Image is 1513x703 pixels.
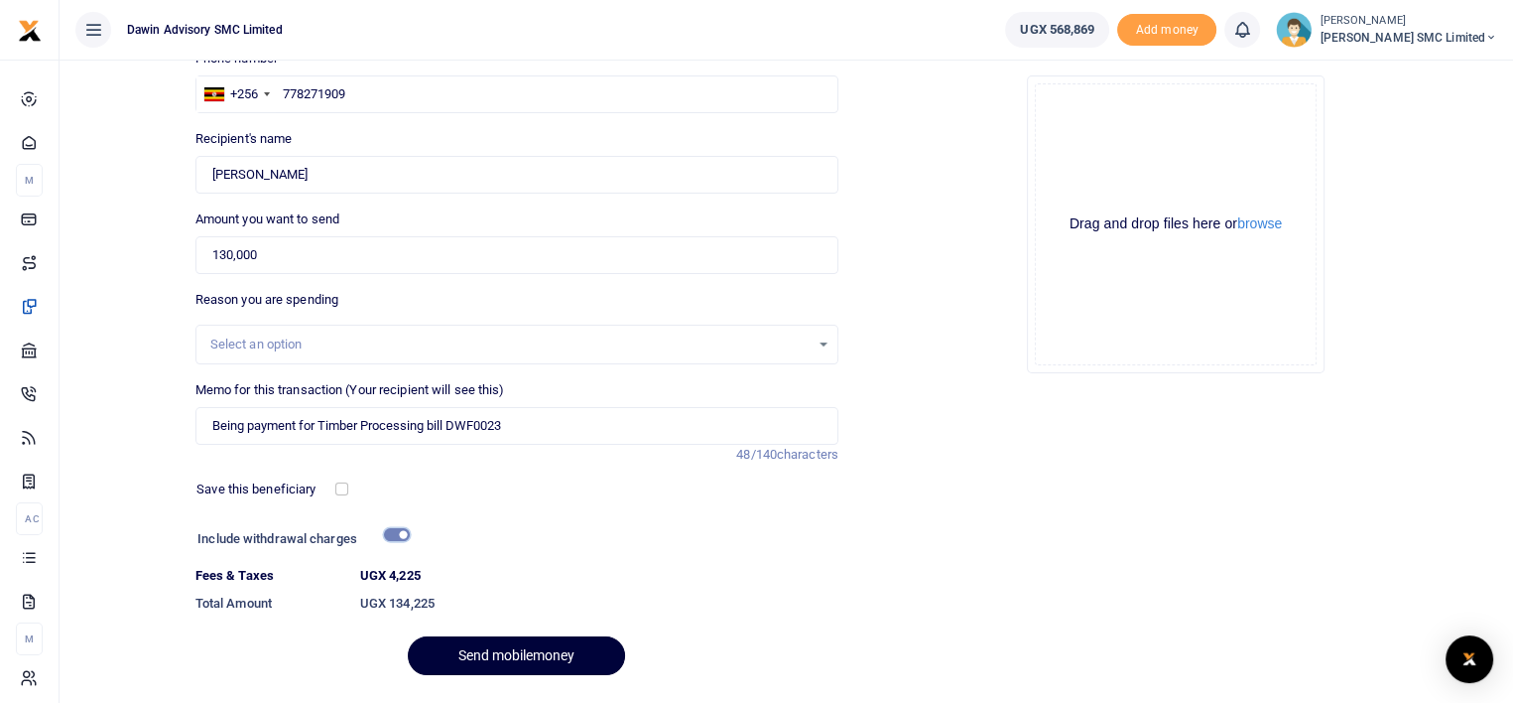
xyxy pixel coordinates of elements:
[16,164,43,197] li: M
[1276,12,1312,48] img: profile-user
[195,129,293,149] label: Recipient's name
[1117,14,1216,47] li: Toup your wallet
[1276,12,1497,48] a: profile-user [PERSON_NAME] [PERSON_NAME] SMC Limited
[1320,13,1497,30] small: [PERSON_NAME]
[777,447,838,462] span: characters
[18,19,42,43] img: logo-small
[195,380,505,400] label: Memo for this transaction (Your recipient will see this)
[1117,21,1216,36] a: Add money
[196,480,315,499] label: Save this beneficiary
[1020,20,1094,40] span: UGX 568,869
[1005,12,1109,48] a: UGX 568,869
[1027,75,1324,373] div: File Uploader
[1036,214,1316,233] div: Drag and drop files here or
[16,623,43,655] li: M
[408,636,625,675] button: Send mobilemoney
[360,596,838,612] h6: UGX 134,225
[195,290,338,310] label: Reason you are spending
[195,407,838,445] input: Enter extra information
[18,22,42,37] a: logo-small logo-large logo-large
[1446,635,1493,683] div: Open Intercom Messenger
[736,447,777,462] span: 48/140
[230,84,258,104] div: +256
[1320,29,1497,47] span: [PERSON_NAME] SMC Limited
[195,75,838,113] input: Enter phone number
[197,531,401,547] h6: Include withdrawal charges
[210,335,810,354] div: Select an option
[195,156,838,194] input: Loading name...
[195,236,838,274] input: UGX
[188,566,352,586] dt: Fees & Taxes
[195,596,344,612] h6: Total Amount
[195,210,339,229] label: Amount you want to send
[16,502,43,535] li: Ac
[360,566,421,586] label: UGX 4,225
[1117,14,1216,47] span: Add money
[997,12,1117,48] li: Wallet ballance
[1237,216,1282,230] button: browse
[119,21,291,39] span: Dawin Advisory SMC Limited
[196,76,276,112] div: Uganda: +256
